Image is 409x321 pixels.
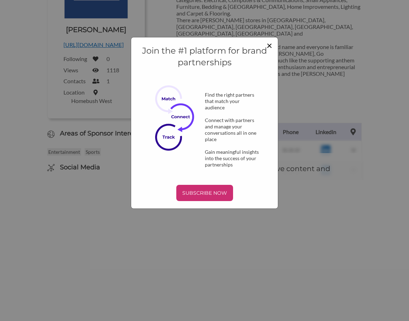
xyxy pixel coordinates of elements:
button: Close modal [267,40,272,50]
h4: Join the #1 platform for brand partnerships [139,45,270,68]
a: SUBSCRIBE NOW [139,185,270,201]
div: Connect with partners and manage your conversations all in one place [194,117,270,143]
div: Find the right partners that match your audience [194,92,270,111]
span: × [267,39,272,51]
p: SUBSCRIBE NOW [179,188,230,198]
div: Gain meaningful insights into the success of your partnerships [194,149,270,168]
img: Subscribe Now Image [155,85,200,151]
